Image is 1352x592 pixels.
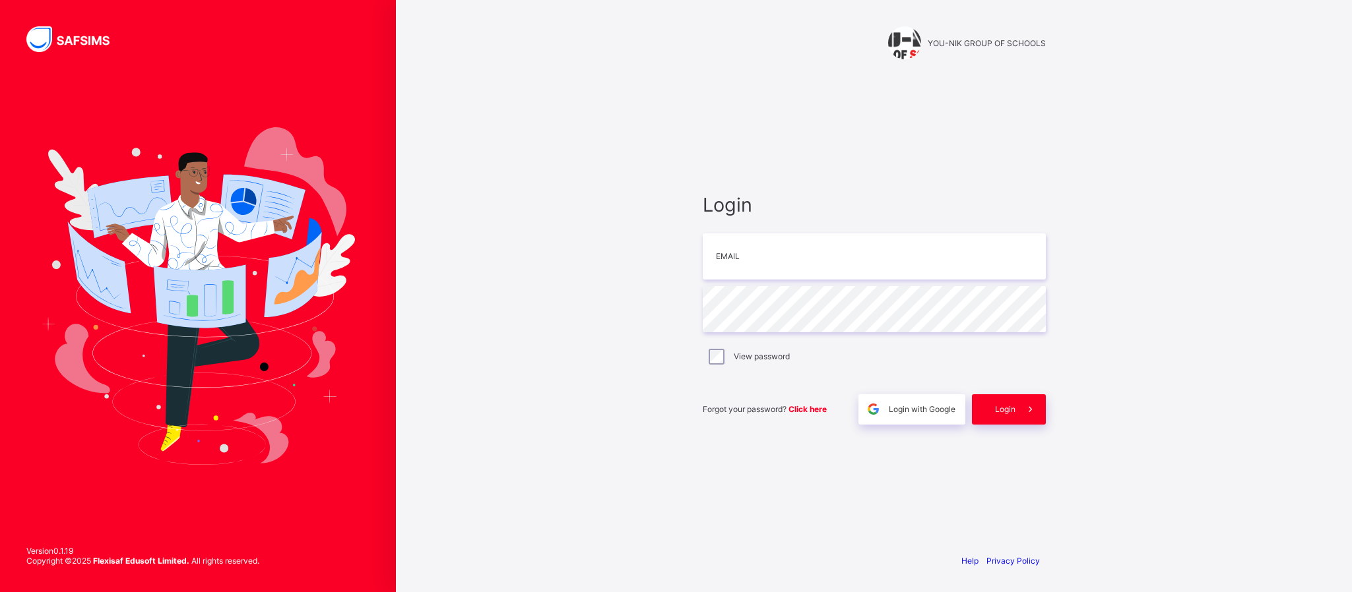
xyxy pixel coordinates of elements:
span: Login with Google [889,404,955,414]
a: Privacy Policy [986,556,1040,566]
span: Login [703,193,1046,216]
img: SAFSIMS Logo [26,26,125,52]
img: Hero Image [41,127,355,465]
label: View password [734,351,790,361]
span: Forgot your password? [703,404,827,414]
strong: Flexisaf Edusoft Limited. [93,556,189,566]
span: Login [995,404,1015,414]
a: Help [961,556,979,566]
img: google.396cfc9801f0270233282035f929180a.svg [866,401,881,417]
a: Click here [789,404,827,414]
span: Copyright © 2025 All rights reserved. [26,556,259,566]
span: Version 0.1.19 [26,546,259,556]
span: YOU-NIK GROUP OF SCHOOLS [928,38,1046,48]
